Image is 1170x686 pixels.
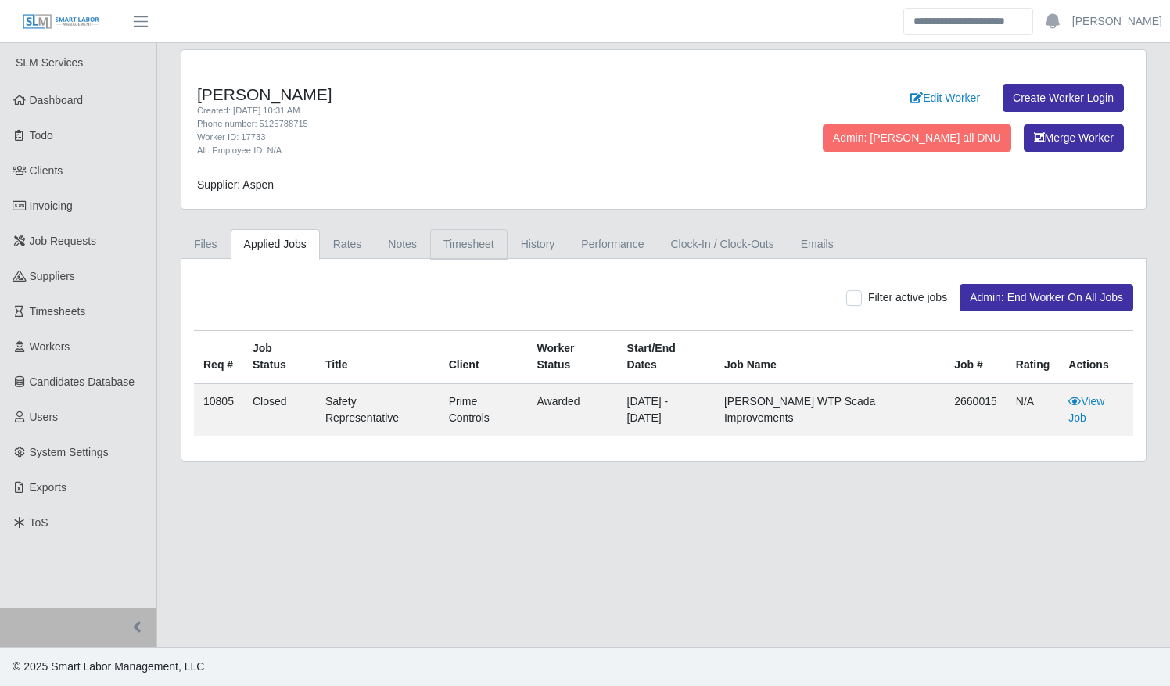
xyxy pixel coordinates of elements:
th: Worker Status [528,331,618,384]
span: Job Requests [30,235,97,247]
button: Merge Worker [1024,124,1124,152]
h4: [PERSON_NAME] [197,84,731,104]
a: View Job [1068,395,1104,424]
th: Actions [1059,331,1133,384]
span: Candidates Database [30,375,135,388]
td: [DATE] - [DATE] [618,383,715,436]
a: Create Worker Login [1003,84,1124,112]
span: Supplier: Aspen [197,178,274,191]
span: System Settings [30,446,109,458]
td: Closed [243,383,316,436]
th: Job # [945,331,1007,384]
span: Todo [30,129,53,142]
span: Filter active jobs [868,291,947,303]
div: Alt. Employee ID: N/A [197,144,731,157]
a: History [508,229,569,260]
button: Admin: [PERSON_NAME] all DNU [823,124,1011,152]
span: © 2025 Smart Labor Management, LLC [13,660,204,673]
td: [PERSON_NAME] WTP Scada Improvements [715,383,945,436]
td: 10805 [194,383,243,436]
a: Notes [375,229,430,260]
span: SLM Services [16,56,83,69]
a: Emails [788,229,847,260]
a: Timesheet [430,229,508,260]
a: Files [181,229,231,260]
span: Invoicing [30,199,73,212]
td: Prime Controls [440,383,528,436]
th: Rating [1007,331,1060,384]
th: Start/End Dates [618,331,715,384]
span: ToS [30,516,48,529]
span: Clients [30,164,63,177]
td: 2660015 [945,383,1007,436]
td: N/A [1007,383,1060,436]
div: Created: [DATE] 10:31 AM [197,104,731,117]
th: Req # [194,331,243,384]
a: Clock-In / Clock-Outs [657,229,787,260]
th: Client [440,331,528,384]
span: Workers [30,340,70,353]
th: Job Status [243,331,316,384]
div: Phone number: 5125788715 [197,117,731,131]
span: Timesheets [30,305,86,318]
td: awarded [528,383,618,436]
span: Exports [30,481,66,494]
a: Edit Worker [900,84,990,112]
img: SLM Logo [22,13,100,31]
th: Title [316,331,440,384]
td: Safety Representative [316,383,440,436]
a: Applied Jobs [231,229,320,260]
input: Search [903,8,1033,35]
th: Job Name [715,331,945,384]
a: Rates [320,229,375,260]
a: Performance [568,229,657,260]
span: Dashboard [30,94,84,106]
button: Admin: End Worker On All Jobs [960,284,1133,311]
div: Worker ID: 17733 [197,131,731,144]
span: Users [30,411,59,423]
span: Suppliers [30,270,75,282]
a: [PERSON_NAME] [1072,13,1162,30]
